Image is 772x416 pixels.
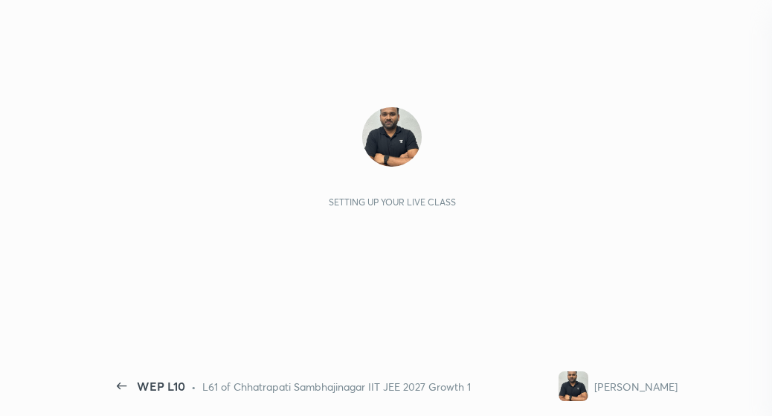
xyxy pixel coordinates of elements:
[362,107,422,167] img: 13743b0af8ac47088b4dc21eba1d392f.jpg
[594,379,678,394] div: [PERSON_NAME]
[137,377,185,395] div: WEP L10
[191,379,196,394] div: •
[329,196,456,208] div: Setting up your live class
[559,371,588,401] img: 13743b0af8ac47088b4dc21eba1d392f.jpg
[202,379,471,394] div: L61 of Chhatrapati Sambhajinagar IIT JEE 2027 Growth 1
